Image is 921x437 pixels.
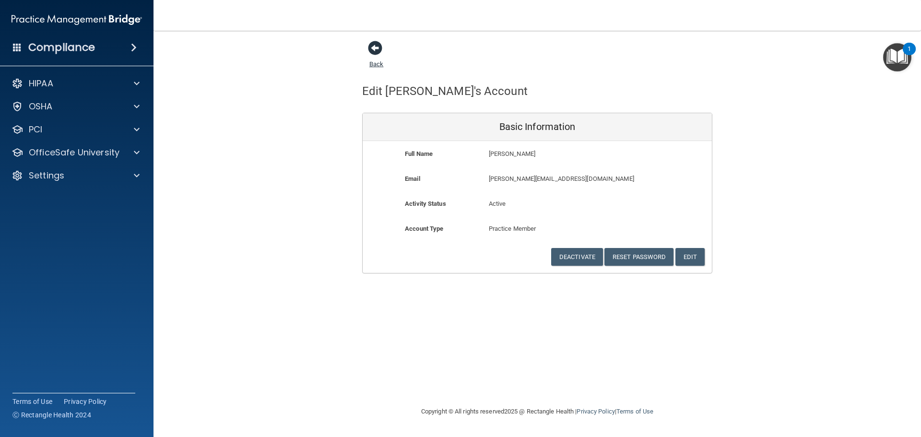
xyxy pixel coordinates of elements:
div: Basic Information [363,113,712,141]
a: PCI [12,124,140,135]
b: Email [405,175,420,182]
p: PCI [29,124,42,135]
a: OSHA [12,101,140,112]
a: Back [369,49,383,68]
a: Terms of Use [616,408,653,415]
b: Full Name [405,150,433,157]
a: HIPAA [12,78,140,89]
p: OfficeSafe University [29,147,119,158]
a: OfficeSafe University [12,147,140,158]
button: Reset Password [604,248,673,266]
p: Practice Member [489,223,586,235]
button: Edit [675,248,705,266]
a: Privacy Policy [577,408,614,415]
h4: Edit [PERSON_NAME]'s Account [362,85,528,97]
a: Settings [12,170,140,181]
p: Settings [29,170,64,181]
img: PMB logo [12,10,142,29]
b: Account Type [405,225,443,232]
p: HIPAA [29,78,53,89]
b: Activity Status [405,200,446,207]
span: Ⓒ Rectangle Health 2024 [12,410,91,420]
a: Privacy Policy [64,397,107,406]
button: Open Resource Center, 1 new notification [883,43,911,71]
button: Deactivate [551,248,603,266]
a: Terms of Use [12,397,52,406]
p: [PERSON_NAME][EMAIL_ADDRESS][DOMAIN_NAME] [489,173,642,185]
p: OSHA [29,101,53,112]
h4: Compliance [28,41,95,54]
p: [PERSON_NAME] [489,148,642,160]
p: Active [489,198,586,210]
div: 1 [908,49,911,61]
div: Copyright © All rights reserved 2025 @ Rectangle Health | | [362,396,712,427]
